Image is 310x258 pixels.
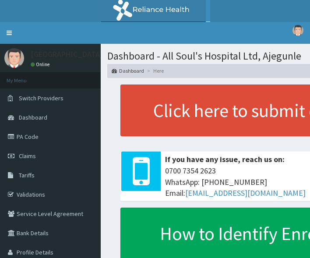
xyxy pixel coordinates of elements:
[19,113,47,121] span: Dashboard
[112,67,144,74] a: Dashboard
[185,188,306,198] a: [EMAIL_ADDRESS][DOMAIN_NAME]
[4,48,24,68] img: User Image
[292,25,303,36] img: User Image
[165,154,285,164] b: If you have any issue, reach us on:
[31,50,103,58] p: [GEOGRAPHIC_DATA]
[19,152,36,160] span: Claims
[19,94,63,102] span: Switch Providers
[31,61,52,67] a: Online
[145,67,164,74] li: Here
[19,171,35,179] span: Tariffs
